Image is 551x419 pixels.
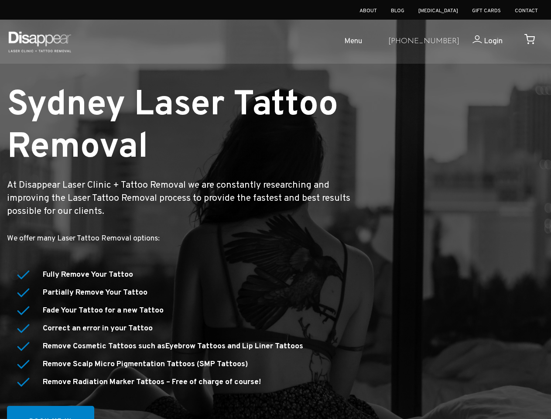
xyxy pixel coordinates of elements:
p: We offer many Laser Tattoo Removal options: [7,233,363,245]
a: Contact [515,7,538,14]
strong: Partially Remove Your Tattoo [43,288,147,298]
span: Menu [344,35,362,48]
a: Remove Scalp Micro Pigmentation Tattoos (SMP Tattoos) [43,359,248,369]
small: Sydney Laser Tattoo Removal [7,83,338,170]
big: At Disappear Laser Clinic + Tattoo Removal we are constantly researching and improving the Laser ... [7,179,350,217]
strong: Fade Your Tattoo for a new Tattoo [43,306,164,316]
strong: Fully Remove Your Tattoo [43,270,133,280]
a: Gift Cards [472,7,501,14]
strong: Correct an error in your Tattoo [43,323,153,333]
strong: Remove Cosmetic Tattoos such as [43,341,303,351]
a: [PHONE_NUMBER] [388,35,459,48]
ul: Open Mobile Menu [79,28,381,56]
a: [MEDICAL_DATA] [418,7,458,14]
a: About [359,7,377,14]
a: Remove Radiation Marker Tattoos – Free of charge of course! [43,377,261,387]
a: Login [459,35,503,48]
span: Login [484,36,503,46]
a: Menu [314,28,381,56]
a: Eyebrow Tattoos and Lip Liner Tattoos [165,341,303,351]
img: Disappear - Laser Clinic and Tattoo Removal Services in Sydney, Australia [7,26,73,57]
a: Blog [391,7,404,14]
